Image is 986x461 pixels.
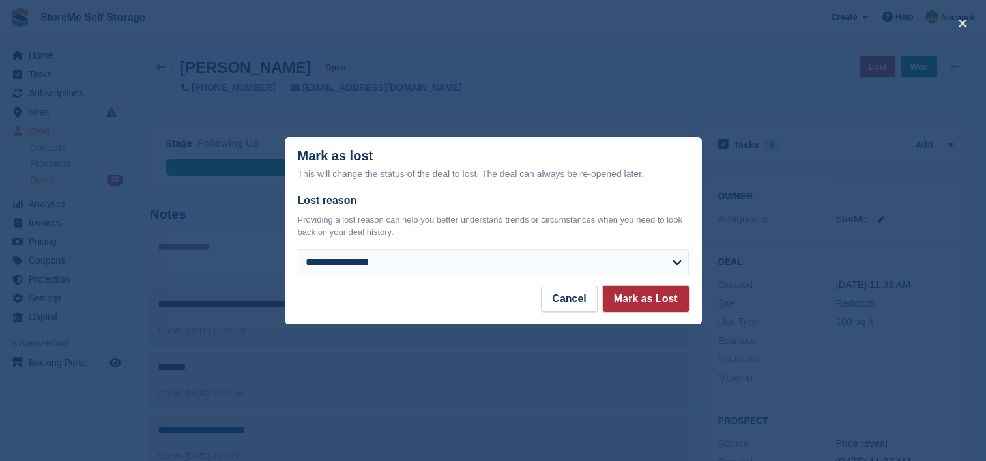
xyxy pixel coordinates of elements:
button: Mark as Lost [603,286,689,312]
p: Providing a lost reason can help you better understand trends or circumstances when you need to l... [298,214,689,239]
label: Lost reason [298,193,689,208]
div: This will change the status of the deal to lost. The deal can always be re-opened later. [298,166,689,182]
div: Mark as lost [298,148,689,182]
button: close [952,13,973,34]
button: Cancel [541,286,597,312]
